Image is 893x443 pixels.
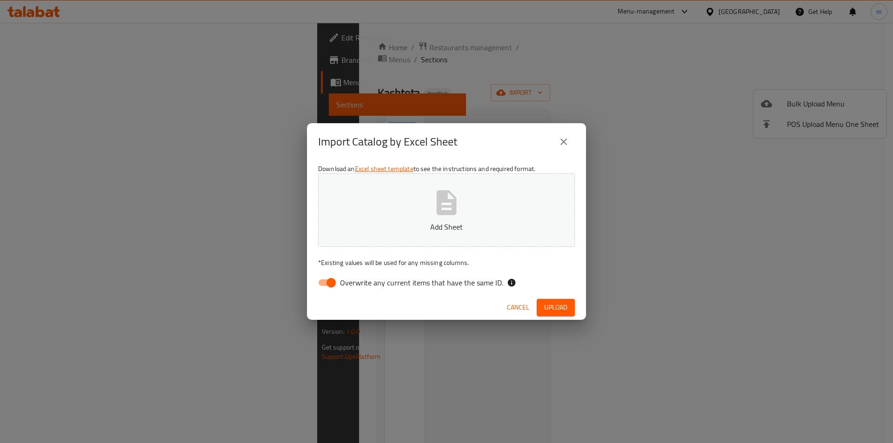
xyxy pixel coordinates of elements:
h2: Import Catalog by Excel Sheet [318,134,457,149]
p: Add Sheet [333,221,560,232]
div: Download an to see the instructions and required format. [307,160,586,295]
span: Cancel [507,302,529,313]
button: close [553,131,575,153]
p: Existing values will be used for any missing columns. [318,258,575,267]
span: Upload [544,302,567,313]
span: Overwrite any current items that have the same ID. [340,277,503,288]
a: Excel sheet template [355,163,413,175]
button: Cancel [503,299,533,316]
button: Upload [537,299,575,316]
svg: If the overwrite option isn't selected, then the items that match an existing ID will be ignored ... [507,278,516,287]
button: Add Sheet [318,173,575,247]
